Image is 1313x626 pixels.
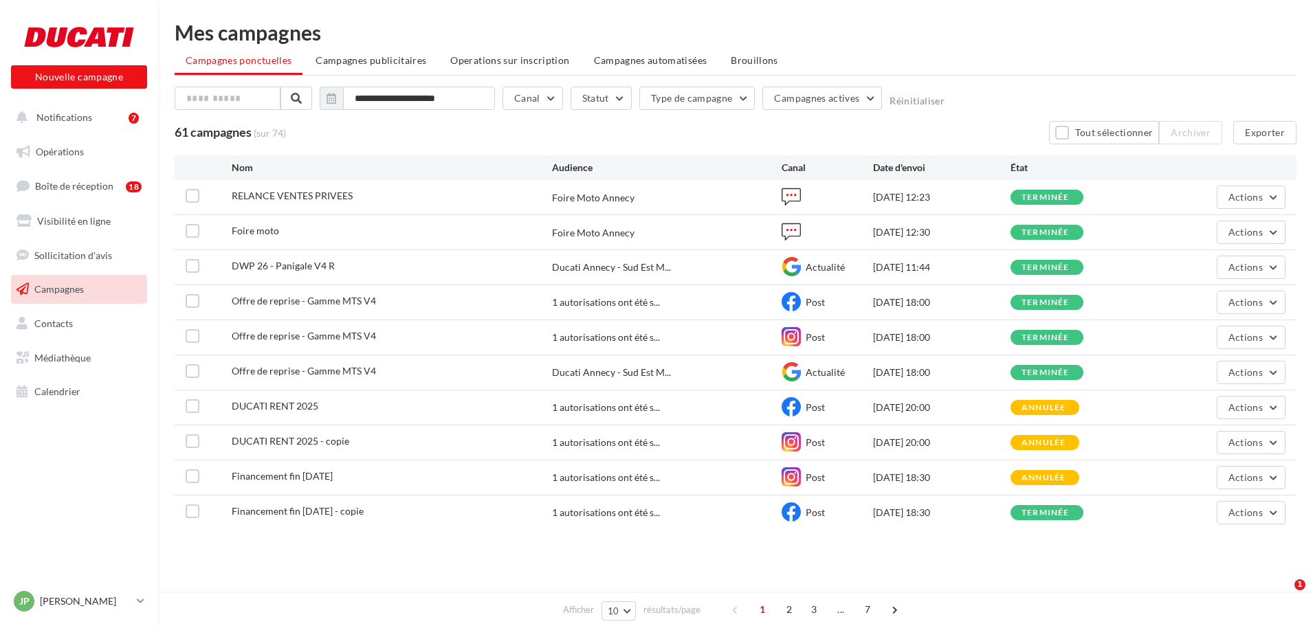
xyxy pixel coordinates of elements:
span: Operations sur inscription [450,54,569,66]
button: Campagnes actives [762,87,882,110]
span: 1 autorisations ont été s... [552,436,660,449]
span: Actions [1228,191,1263,203]
div: annulée [1022,473,1066,482]
span: Actions [1228,366,1263,378]
span: Notifications [36,111,92,123]
span: JP [19,594,30,608]
div: Nom [232,161,553,175]
a: Calendrier [8,377,150,406]
button: Tout sélectionner [1049,121,1159,144]
span: DWP 26 - Panigale V4 R [232,260,335,271]
span: Offre de reprise - Gamme MTS V4 [232,365,376,377]
span: ... [830,599,852,621]
a: Médiathèque [8,344,150,372]
div: Foire Moto Annecy [552,191,635,205]
button: Actions [1217,431,1286,454]
span: Boîte de réception [35,180,113,192]
button: 10 [602,601,637,621]
button: Canal [503,87,563,110]
a: Boîte de réception18 [8,171,150,201]
div: terminée [1022,193,1070,202]
span: Actions [1228,506,1263,518]
span: Post [806,436,825,448]
button: Actions [1217,326,1286,349]
span: Foire moto [232,225,279,236]
div: État [1011,161,1148,175]
div: terminée [1022,333,1070,342]
span: 1 autorisations ont été s... [552,295,660,309]
span: 1 autorisations ont été s... [552,506,660,519]
div: 18 [126,181,142,192]
div: Audience [552,161,781,175]
span: DUCATI RENT 2025 - copie [232,435,349,447]
span: Financement fin août 2025 - copie [232,505,364,517]
button: Nouvelle campagne [11,65,147,89]
div: [DATE] 20:00 [873,436,1011,449]
div: Foire Moto Annecy [552,226,635,240]
p: [PERSON_NAME] [40,594,131,608]
button: Actions [1217,501,1286,524]
a: Opérations [8,137,150,166]
button: Actions [1217,396,1286,419]
span: 1 [1294,579,1305,590]
span: Post [806,506,825,518]
span: Ducati Annecy - Sud Est M... [552,366,671,379]
div: terminée [1022,508,1070,517]
div: Mes campagnes [175,22,1297,43]
span: Visibilité en ligne [37,215,111,227]
span: Contacts [34,317,73,329]
iframe: Intercom live chat [1266,579,1299,612]
span: Actions [1228,401,1263,413]
div: terminée [1022,228,1070,237]
span: Offre de reprise - Gamme MTS V4 [232,295,376,306]
button: Actions [1217,221,1286,244]
button: Actions [1217,186,1286,209]
span: Actions [1228,436,1263,448]
div: annulée [1022,438,1066,447]
span: Financement fin août 2025 [232,470,333,482]
a: Sollicitation d'avis [8,241,150,270]
button: Notifications 7 [8,103,144,132]
a: JP [PERSON_NAME] [11,588,147,614]
span: 2 [778,599,800,621]
div: terminée [1022,368,1070,377]
div: [DATE] 18:00 [873,295,1011,309]
button: Actions [1217,361,1286,384]
div: 7 [129,113,139,124]
span: résultats/page [643,603,700,616]
span: 1 [751,599,773,621]
span: Ducati Annecy - Sud Est M... [552,260,671,274]
span: Actions [1228,471,1263,483]
span: RELANCE VENTES PRIVEES [232,190,353,201]
button: Actions [1217,256,1286,279]
span: Post [806,331,825,343]
div: [DATE] 20:00 [873,401,1011,414]
span: Campagnes automatisées [594,54,707,66]
span: Calendrier [34,385,80,397]
span: Actions [1228,226,1263,238]
span: 61 campagnes [175,124,252,139]
span: Campagnes publicitaires [316,54,426,66]
div: terminée [1022,298,1070,307]
span: Sollicitation d'avis [34,249,112,260]
div: [DATE] 11:44 [873,260,1011,274]
button: Type de campagne [639,87,755,110]
button: Actions [1217,466,1286,489]
div: [DATE] 18:00 [873,331,1011,344]
span: Brouillons [731,54,778,66]
span: Médiathèque [34,352,91,364]
div: [DATE] 12:30 [873,225,1011,239]
div: terminée [1022,263,1070,272]
span: 7 [857,599,879,621]
a: Visibilité en ligne [8,207,150,236]
button: Statut [571,87,632,110]
span: Actualité [806,366,845,378]
span: Post [806,296,825,308]
div: Canal [782,161,873,175]
span: Actualité [806,261,845,273]
span: (sur 74) [254,126,286,140]
span: 10 [608,605,619,616]
span: Actions [1228,261,1263,273]
div: [DATE] 18:30 [873,506,1011,519]
button: Réinitialiser [890,96,945,107]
